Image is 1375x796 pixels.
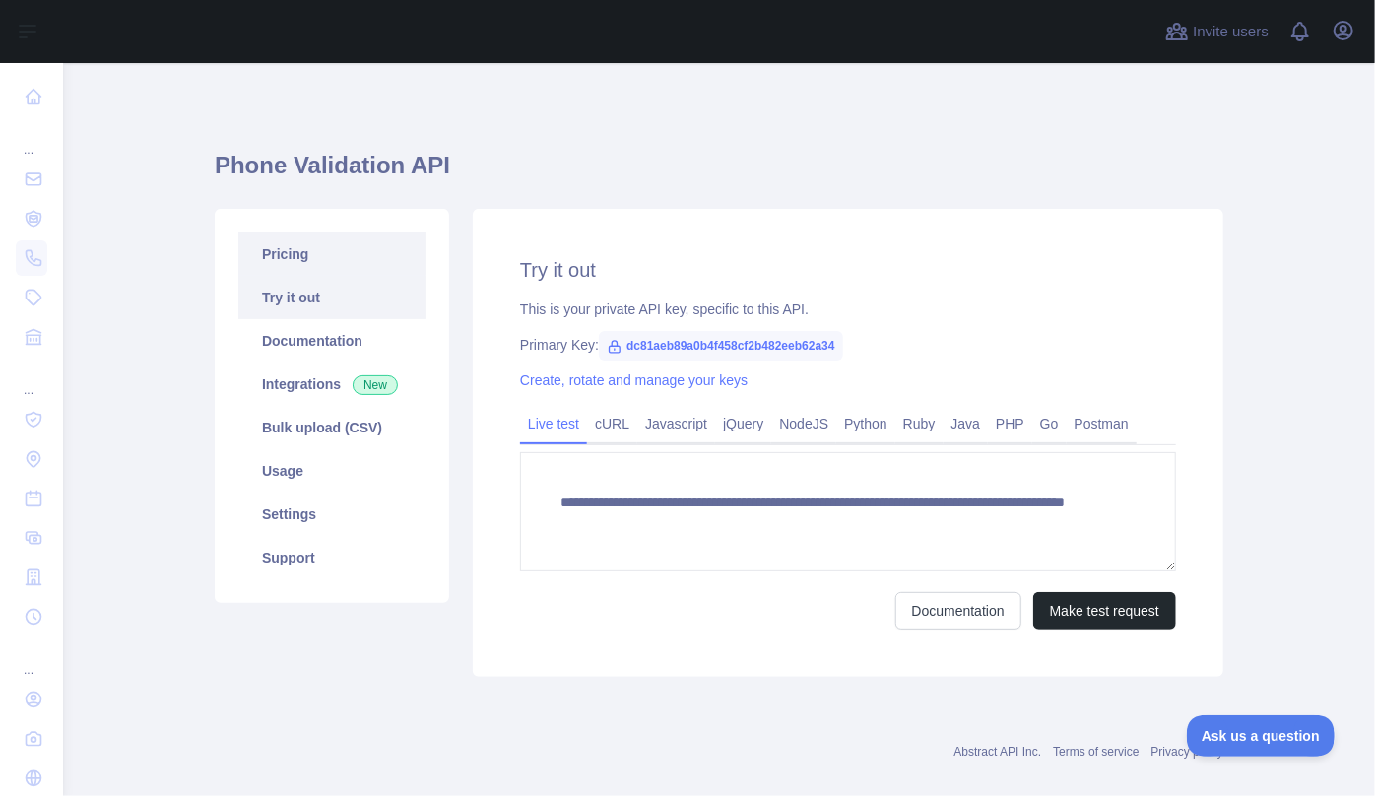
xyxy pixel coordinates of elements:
button: Make test request [1033,592,1176,630]
span: Invite users [1193,21,1269,43]
div: ... [16,118,47,158]
a: PHP [988,408,1032,439]
a: Python [836,408,895,439]
button: Invite users [1161,16,1273,47]
iframe: Toggle Customer Support [1187,715,1336,757]
a: cURL [587,408,637,439]
a: Create, rotate and manage your keys [520,372,748,388]
a: Ruby [895,408,944,439]
a: Usage [238,449,426,493]
div: This is your private API key, specific to this API. [520,299,1176,319]
a: Settings [238,493,426,536]
a: Documentation [238,319,426,363]
div: ... [16,638,47,678]
h1: Phone Validation API [215,150,1223,197]
span: dc81aeb89a0b4f458cf2b482eeb62a34 [599,331,843,361]
a: Javascript [637,408,715,439]
a: Postman [1067,408,1137,439]
a: Abstract API Inc. [954,745,1042,759]
h2: Try it out [520,256,1176,284]
a: Live test [520,408,587,439]
a: Documentation [895,592,1021,630]
a: Bulk upload (CSV) [238,406,426,449]
a: Integrations New [238,363,426,406]
div: Primary Key: [520,335,1176,355]
a: jQuery [715,408,771,439]
a: Try it out [238,276,426,319]
span: New [353,375,398,395]
a: Java [944,408,989,439]
div: ... [16,359,47,398]
a: Pricing [238,232,426,276]
a: Go [1032,408,1067,439]
a: Privacy policy [1151,745,1223,759]
a: NodeJS [771,408,836,439]
a: Support [238,536,426,579]
a: Terms of service [1053,745,1139,759]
